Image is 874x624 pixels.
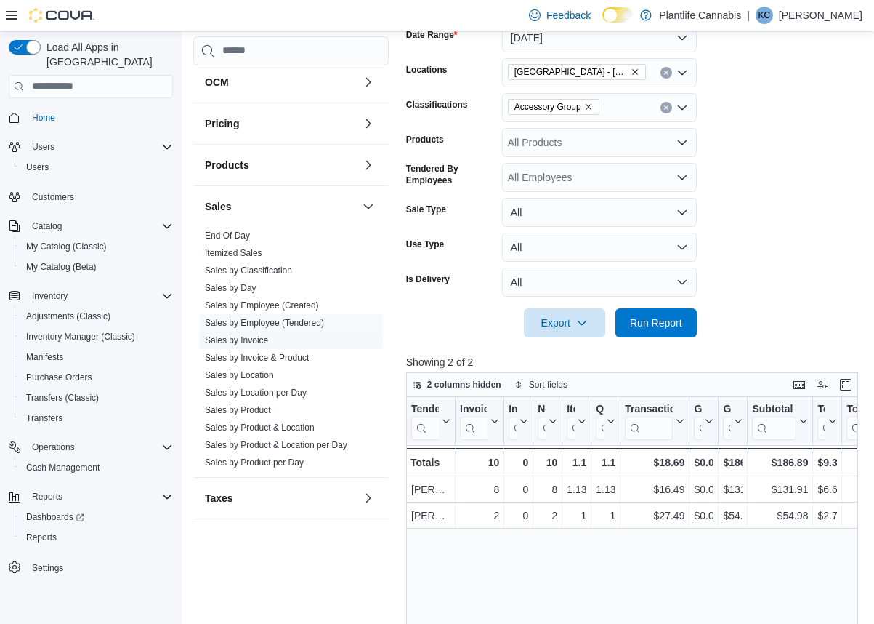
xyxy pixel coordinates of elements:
[723,454,743,471] div: $186.89
[411,507,450,524] div: [PERSON_NAME]
[15,507,179,527] a: Dashboards
[205,248,262,258] a: Itemized Sales
[26,161,49,173] span: Users
[205,335,268,345] a: Sales by Invoice
[20,409,173,427] span: Transfers
[538,402,557,439] button: Net Sold
[406,134,444,145] label: Products
[20,529,173,546] span: Reports
[3,137,179,157] button: Users
[660,67,672,79] button: Clear input
[411,402,439,439] div: Tendered Employee
[26,217,68,235] button: Catalog
[596,402,615,439] button: Qty Per Transaction
[747,7,750,24] p: |
[205,199,232,214] h3: Sales
[205,116,357,131] button: Pricing
[625,507,684,524] div: $27.49
[360,115,377,132] button: Pricing
[15,367,179,388] button: Purchase Orders
[205,247,262,259] span: Itemized Sales
[596,481,615,498] div: 1.13
[32,141,54,153] span: Users
[407,376,507,393] button: 2 columns hidden
[360,489,377,507] button: Taxes
[406,163,496,186] label: Tendered By Employees
[756,7,773,24] div: Kiara Craig
[567,402,575,416] div: Items Per Transaction
[817,402,825,416] div: Total Tax
[567,402,586,439] button: Items Per Transaction
[15,306,179,327] button: Adjustments (Classic)
[546,8,591,23] span: Feedback
[676,102,688,113] button: Open list of options
[20,369,98,386] a: Purchase Orders
[205,491,233,505] h3: Taxes
[205,457,304,468] span: Sales by Product per Day
[205,116,239,131] h3: Pricing
[427,379,501,391] span: 2 columns hidden
[524,308,605,337] button: Export
[9,101,173,616] nav: Complex example
[752,402,796,439] div: Subtotal
[625,481,684,498] div: $16.49
[205,230,250,241] span: End Of Day
[20,308,116,325] a: Adjustments (Classic)
[26,311,110,322] span: Adjustments (Classic)
[26,261,97,273] span: My Catalog (Beta)
[26,331,135,343] span: Inventory Manager (Classic)
[20,369,173,386] span: Purchase Orders
[205,265,292,276] a: Sales by Classification
[205,283,256,293] a: Sales by Day
[567,481,586,498] div: 1.13
[20,508,90,526] a: Dashboards
[3,216,179,236] button: Catalog
[694,402,713,439] button: Gift Cards
[26,217,173,235] span: Catalog
[205,158,357,172] button: Products
[26,138,173,156] span: Users
[205,318,324,328] a: Sales by Employee (Tendered)
[752,402,808,439] button: Subtotal
[406,273,450,285] label: Is Delivery
[20,308,173,325] span: Adjustments (Classic)
[32,441,75,453] span: Operations
[20,328,173,345] span: Inventory Manager (Classic)
[625,402,673,439] div: Transaction Average
[602,7,633,23] input: Dark Mode
[538,507,557,524] div: 2
[514,100,581,114] span: Accessory Group
[205,387,307,399] span: Sales by Location per Day
[752,481,808,498] div: $131.91
[460,402,487,439] div: Invoices Sold
[694,402,702,439] div: Gift Card Sales
[584,103,593,111] button: Remove Accessory Group from selection in this group
[502,233,697,262] button: All
[20,409,68,427] a: Transfers
[205,282,256,294] span: Sales by Day
[205,353,309,363] a: Sales by Invoice & Product
[15,457,179,478] button: Cash Management
[205,300,319,311] span: Sales by Employee (Created)
[15,347,179,367] button: Manifests
[20,529,62,546] a: Reports
[817,402,837,439] button: Total Tax
[411,481,450,498] div: [PERSON_NAME]
[26,241,107,252] span: My Catalog (Classic)
[26,108,173,127] span: Home
[3,556,179,577] button: Settings
[659,7,741,24] p: Plantlife Cannabis
[790,376,808,393] button: Keyboard shortcuts
[193,227,389,477] div: Sales
[20,348,69,366] a: Manifests
[676,67,688,79] button: Open list of options
[723,402,731,416] div: Gross Sales
[15,157,179,177] button: Users
[567,454,586,471] div: 1.1
[26,559,69,577] a: Settings
[406,64,448,76] label: Locations
[723,507,743,524] div: $54.98
[26,287,73,305] button: Inventory
[406,29,458,41] label: Date Range
[723,402,743,439] button: Gross Sales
